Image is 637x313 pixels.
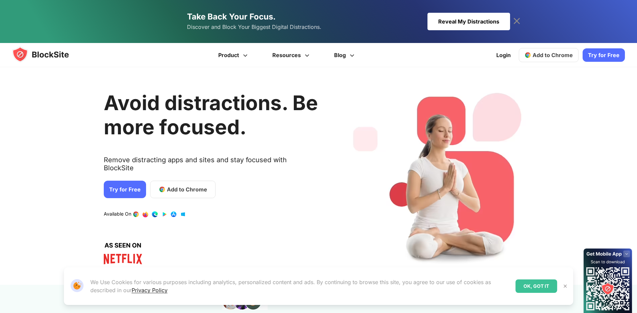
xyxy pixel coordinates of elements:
a: Add to Chrome [519,48,579,62]
img: Close [562,283,568,289]
p: We Use Cookies for various purposes including analytics, personalized content and ads. By continu... [90,278,510,294]
a: Try for Free [104,181,146,198]
button: Close [561,282,570,290]
img: blocksite-icon.5d769676.svg [12,46,82,62]
div: OK, GOT IT [515,279,557,293]
a: Try for Free [583,48,625,62]
span: Add to Chrome [167,185,207,193]
h1: Avoid distractions. Be more focused. [104,91,318,139]
a: Privacy Policy [132,287,168,294]
span: Add to Chrome [533,52,573,58]
span: Take Back Your Focus. [187,12,276,21]
span: Discover and Block Your Biggest Digital Distractions. [187,22,321,32]
a: Add to Chrome [150,181,216,198]
a: Login [492,47,515,63]
a: Resources [261,43,323,67]
text: Remove distracting apps and sites and stay focused with BlockSite [104,156,318,177]
a: Blog [323,43,368,67]
img: chrome-icon.svg [525,52,531,58]
a: Product [207,43,261,67]
div: Reveal My Distractions [427,13,510,30]
text: Available On [104,211,131,218]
